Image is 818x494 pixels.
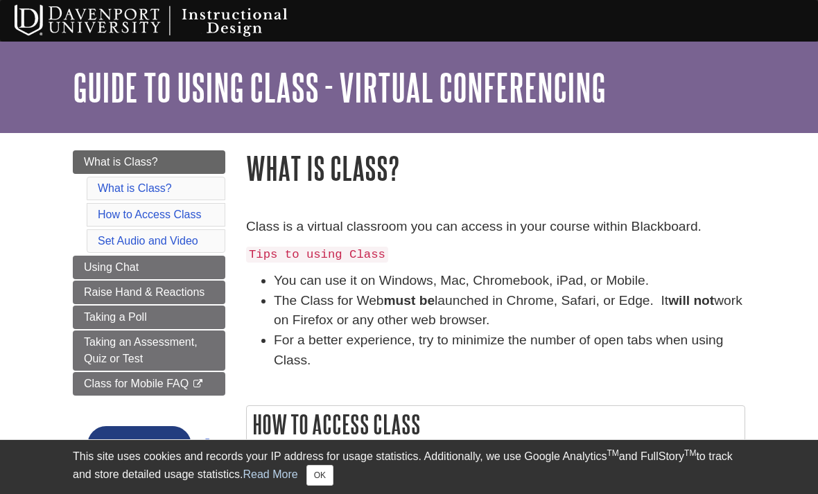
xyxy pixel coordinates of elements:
button: Close [306,465,333,486]
h1: What is Class? [246,150,745,186]
div: This site uses cookies and records your IP address for usage statistics. Additionally, we use Goo... [73,448,745,486]
a: Link opens in new window [84,439,212,450]
span: Taking an Assessment, Quiz or Test [84,336,198,364]
button: En español [87,426,191,464]
li: You can use it on Windows, Mac, Chromebook, iPad, or Mobile. [274,271,745,291]
sup: TM [684,448,696,458]
a: Set Audio and Video [98,235,198,247]
a: Raise Hand & Reactions [73,281,225,304]
div: Guide Page Menu [73,150,225,487]
li: The Class for Web launched in Chrome, Safari, or Edge. It work on Firefox or any other web browser. [274,291,745,331]
code: Tips to using Class [246,247,388,263]
p: Class is a virtual classroom you can access in your course within Blackboard. [246,217,745,237]
h2: How to Access Class [247,406,745,443]
strong: will not [668,293,714,308]
a: Class for Mobile FAQ [73,372,225,396]
img: Davenport University Instructional Design [3,3,336,38]
span: Taking a Poll [84,311,147,323]
a: What is Class? [73,150,225,174]
a: Taking a Poll [73,306,225,329]
a: Read More [243,468,297,480]
a: Guide to Using Class - Virtual Conferencing [73,66,606,109]
sup: TM [607,448,618,458]
span: Using Chat [84,261,139,273]
li: For a better experience, try to minimize the number of open tabs when using Class. [274,330,745,371]
a: How to Access Class [98,209,201,220]
span: What is Class? [84,156,158,168]
span: Raise Hand & Reactions [84,286,204,298]
a: Taking an Assessment, Quiz or Test [73,330,225,371]
strong: must be [384,293,435,308]
a: Using Chat [73,256,225,279]
i: This link opens in a new window [192,380,204,389]
a: What is Class? [98,182,172,194]
span: Class for Mobile FAQ [84,378,189,389]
